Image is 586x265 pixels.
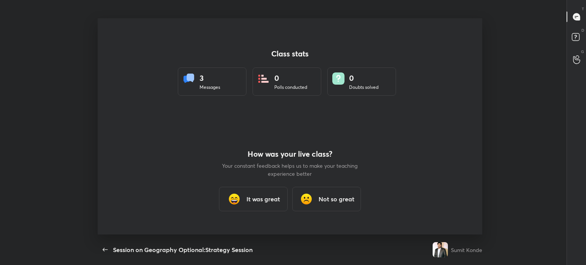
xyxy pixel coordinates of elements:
[183,72,195,85] img: statsMessages.856aad98.svg
[349,72,378,84] div: 0
[227,191,242,207] img: grinning_face_with_smiling_eyes_cmp.gif
[581,49,584,55] p: G
[200,84,220,91] div: Messages
[113,245,253,254] div: Session on Geography Optional:Strategy Session
[200,72,220,84] div: 3
[319,194,354,204] h3: Not so great
[221,149,359,159] h4: How was your live class?
[178,49,402,58] h4: Class stats
[451,246,482,254] div: Sumit Konde
[299,191,314,207] img: frowning_face_cmp.gif
[581,27,584,33] p: D
[274,72,307,84] div: 0
[246,194,280,204] h3: It was great
[582,6,584,12] p: T
[332,72,345,85] img: doubts.8a449be9.svg
[349,84,378,91] div: Doubts solved
[274,84,307,91] div: Polls conducted
[433,242,448,257] img: fbb3c24a9d964a2d9832b95166ca1330.jpg
[258,72,270,85] img: statsPoll.b571884d.svg
[221,162,359,178] p: Your constant feedback helps us to make your teaching experience better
